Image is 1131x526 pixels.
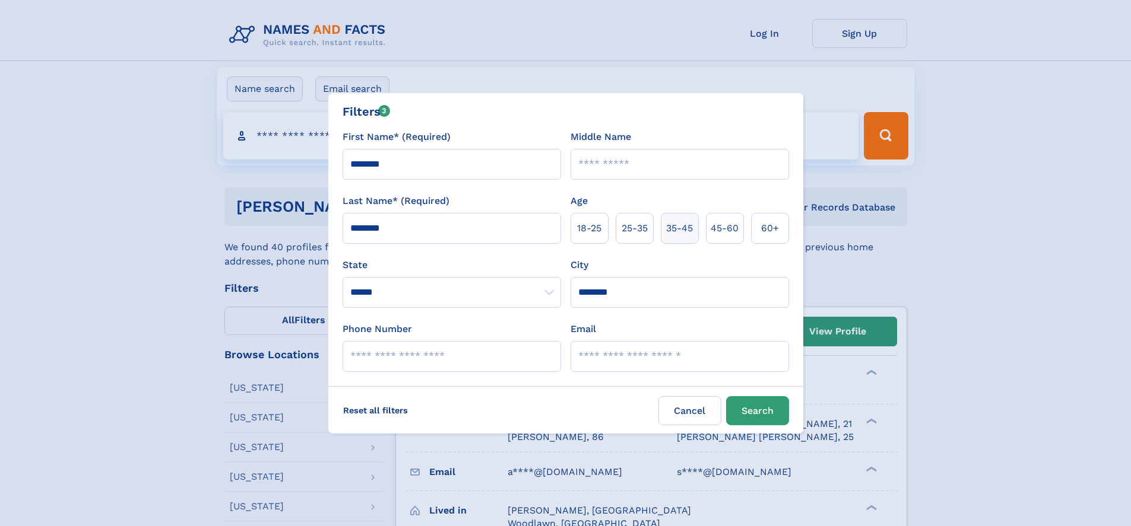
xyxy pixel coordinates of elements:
div: Filters [343,103,391,120]
span: 25‑35 [622,221,648,235]
label: Phone Number [343,322,412,336]
label: Middle Name [571,130,631,144]
label: Reset all filters [335,396,416,425]
label: Age [571,194,588,208]
label: First Name* (Required) [343,130,451,144]
label: Cancel [658,396,721,425]
label: Last Name* (Required) [343,194,449,208]
span: 45‑60 [711,221,739,235]
span: 35‑45 [666,221,693,235]
button: Search [726,396,789,425]
label: Email [571,322,596,336]
span: 18‑25 [577,221,601,235]
label: City [571,258,588,272]
span: 60+ [761,221,779,235]
label: State [343,258,561,272]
